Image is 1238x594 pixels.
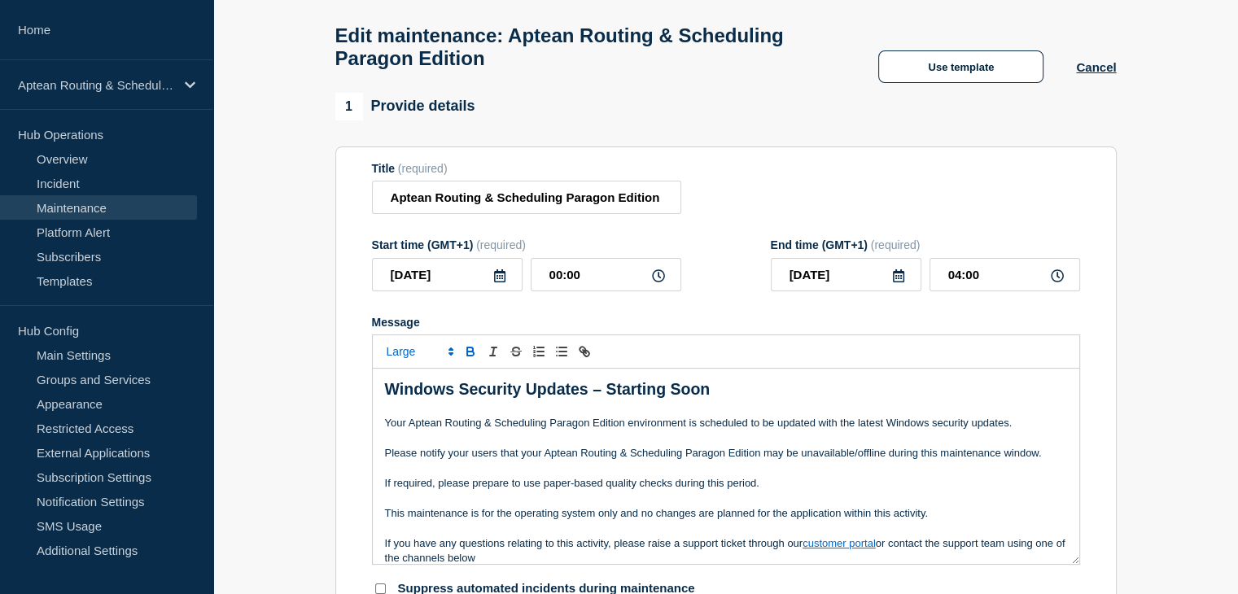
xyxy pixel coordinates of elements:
p: If you have any questions relating to this activity, please raise a support ticket through our or... [385,536,1067,566]
button: Toggle bold text [459,342,482,361]
input: HH:MM [930,258,1080,291]
button: Cancel [1076,60,1116,74]
input: Suppress automated incidents during maintenance [375,583,386,594]
button: Toggle strikethrough text [505,342,527,361]
h1: Edit maintenance: Aptean Routing & Scheduling Paragon Edition [335,24,846,70]
p: Please notify your users that your Aptean Routing & Scheduling Paragon Edition may be unavailable... [385,446,1067,461]
span: Font size [379,342,459,361]
strong: Windows Security Updates – Starting Soon [385,380,711,398]
input: YYYY-MM-DD [372,258,523,291]
p: Your Aptean Routing & Scheduling Paragon Edition environment is scheduled to be updated with the ... [385,416,1067,430]
button: Toggle ordered list [527,342,550,361]
p: If required, please prepare to use paper-based quality checks during this period. [385,476,1067,491]
p: This maintenance is for the operating system only and no changes are planned for the application ... [385,506,1067,521]
a: customer portal [803,537,876,549]
button: Toggle link [573,342,596,361]
p: Aptean Routing & Scheduling Paragon Edition [18,78,174,92]
button: Toggle bulleted list [550,342,573,361]
div: Title [372,162,681,175]
button: Toggle italic text [482,342,505,361]
span: (required) [398,162,448,175]
div: Message [372,316,1080,329]
span: (required) [871,238,921,251]
span: 1 [335,93,363,120]
input: HH:MM [531,258,681,291]
input: Title [372,181,681,214]
div: Start time (GMT+1) [372,238,681,251]
span: (required) [476,238,526,251]
div: Message [373,369,1079,564]
div: End time (GMT+1) [771,238,1080,251]
div: Provide details [335,93,475,120]
input: YYYY-MM-DD [771,258,921,291]
button: Use template [878,50,1043,83]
